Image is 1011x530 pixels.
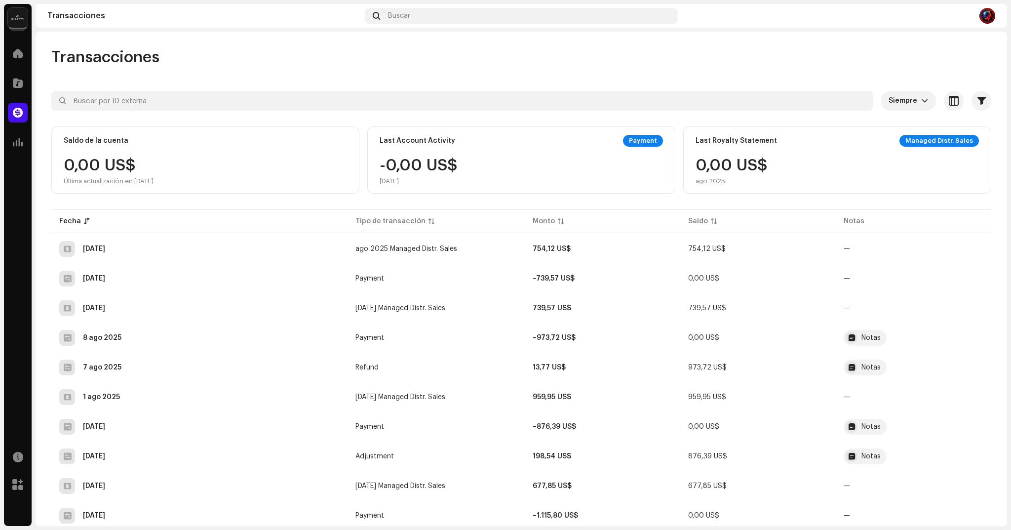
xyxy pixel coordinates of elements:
span: Payment [355,423,384,430]
span: jul 2025 Managed Distr. Sales [355,305,445,312]
div: Transacciones [47,12,361,20]
re-a-table-badge: — [844,512,850,519]
span: 0,00 US$ [688,512,719,519]
strong: 198,54 US$ [533,453,571,460]
div: 3 jul 2025 [83,483,105,489]
re-a-table-badge: — [844,394,850,401]
div: Tipo de transacción [355,216,426,226]
strong: –973,72 US$ [533,334,576,341]
div: Notas [861,423,881,430]
div: 10 sept 2025 [83,275,105,282]
span: 677,85 US$ [688,483,727,489]
div: 8 ago 2025 [83,334,121,341]
span: 0,00 US$ [688,275,719,282]
span: Siempre [889,91,921,111]
span: Pago Sound Exchange [844,330,983,346]
span: Buscar [388,12,410,20]
div: Payment [623,135,663,147]
strong: 13,77 US$ [533,364,566,371]
span: Sound Exchange [844,360,983,375]
div: Managed Distr. Sales [899,135,979,147]
div: ago 2025 [696,177,768,185]
div: Monto [533,216,555,226]
div: 1 ago 2025 [83,394,120,401]
div: dropdown trigger [921,91,928,111]
div: 4 jul 2025 [83,453,105,460]
span: 0,00 US$ [688,423,719,430]
re-a-table-badge: — [844,245,850,252]
div: Saldo de la cuenta [64,137,128,145]
div: 2 oct 2025 [83,245,105,252]
div: 10 jun 2025 [83,512,105,519]
div: Notas [861,453,881,460]
span: Payment [355,334,384,341]
span: 739,57 US$ [688,305,726,312]
input: Buscar por ID externa [51,91,873,111]
span: jun 2025 Managed Distr. Sales [355,394,445,401]
div: [DATE] [380,177,458,185]
strong: 739,57 US$ [533,305,571,312]
span: ago 2025 Managed Distr. Sales [355,245,457,252]
div: Notas [861,334,881,341]
span: ACINPRO $13.050 COP [844,419,983,435]
strong: 959,95 US$ [533,394,571,401]
span: Payment [355,275,384,282]
img: 02a7c2d3-3c89-4098-b12f-2ff2945c95ee [8,8,28,28]
div: Last Account Activity [380,137,455,145]
span: Transacciones [51,47,159,67]
div: 7 ago 2025 [83,364,121,371]
div: 8 jul 2025 [83,423,105,430]
span: 959,95 US$ [688,394,726,401]
div: Last Royalty Statement [696,137,777,145]
re-a-table-badge: — [844,483,850,489]
span: 973,72 US$ [688,364,727,371]
strong: 677,85 US$ [533,483,572,489]
div: Fecha [59,216,81,226]
strong: –1.115,80 US$ [533,512,578,519]
re-a-table-badge: — [844,305,850,312]
re-a-table-badge: — [844,275,850,282]
span: Payment [355,512,384,519]
span: 0,00 US$ [688,334,719,341]
span: Adjustment [355,453,394,460]
div: Última actualización en [DATE] [64,177,154,185]
div: Saldo [688,216,708,226]
span: 754,12 US$ [688,245,726,252]
div: 2 sept 2025 [83,305,105,312]
span: may 2025 Managed Distr. Sales [355,483,445,489]
strong: 754,12 US$ [533,245,571,252]
div: Notas [861,364,881,371]
img: b16e3a44-b031-4229-845c-0030cde2e557 [979,8,995,24]
span: 876,39 US$ [688,453,727,460]
strong: –876,39 US$ [533,423,576,430]
strong: –739,57 US$ [533,275,575,282]
span: Refund [355,364,379,371]
span: Youtube Channel - Mayo 2025 [844,448,983,464]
